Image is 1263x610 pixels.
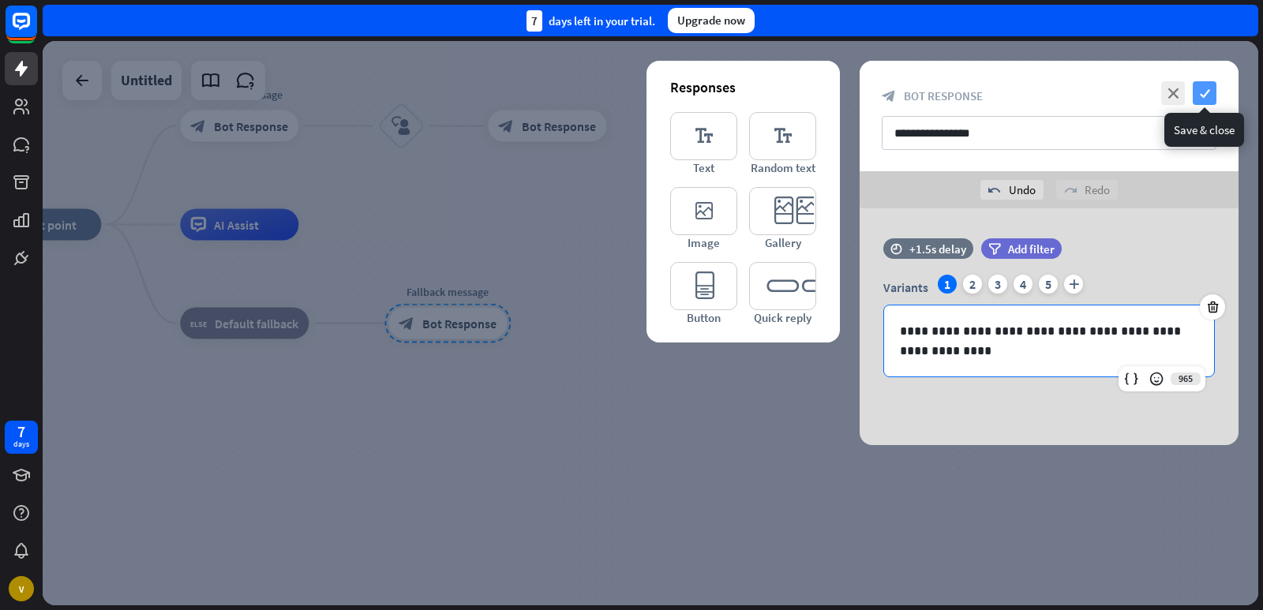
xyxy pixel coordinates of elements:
div: days left in your trial. [527,10,655,32]
i: undo [988,184,1001,196]
div: 3 [988,275,1007,294]
div: 2 [963,275,982,294]
i: check [1193,81,1216,105]
i: block_bot_response [882,89,896,103]
div: 7 [17,425,25,439]
i: time [890,243,902,254]
div: 7 [527,10,542,32]
i: filter [988,243,1001,255]
div: Undo [980,180,1044,200]
button: Open LiveChat chat widget [13,6,60,54]
div: 1 [938,275,957,294]
a: 7 days [5,421,38,454]
div: V [9,576,34,601]
div: 5 [1039,275,1058,294]
div: Upgrade now [668,8,755,33]
span: Add filter [1008,241,1055,256]
span: Bot Response [904,88,983,103]
div: 4 [1014,275,1033,294]
div: Redo [1056,180,1118,200]
i: close [1161,81,1185,105]
div: days [13,439,29,450]
i: redo [1064,184,1077,196]
span: Variants [883,279,928,295]
div: +1.5s delay [909,241,966,256]
i: plus [1064,275,1083,294]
